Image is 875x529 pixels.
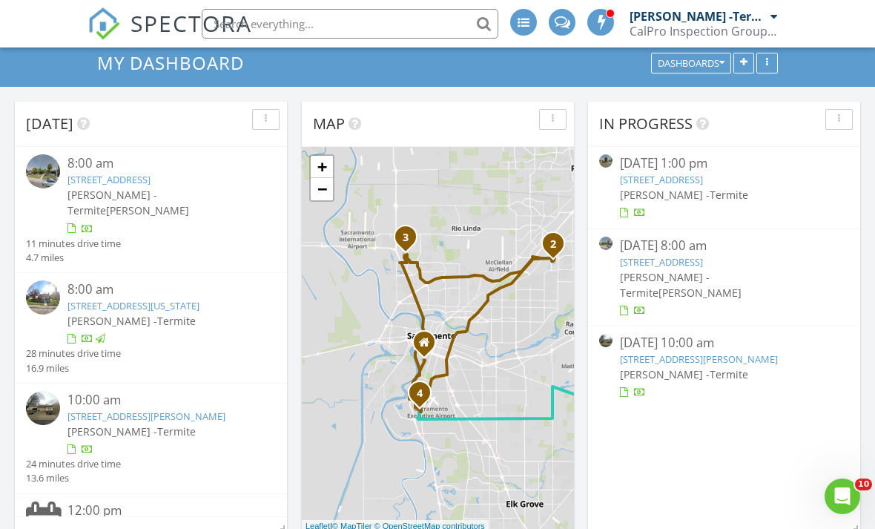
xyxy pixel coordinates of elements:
[26,361,121,375] div: 16.9 miles
[424,342,433,351] div: 1017 Vallejo Way, Sacramento CA 95818
[651,53,731,73] button: Dashboards
[67,410,225,423] a: [STREET_ADDRESS][PERSON_NAME]
[630,24,778,39] div: CalPro Inspection Group Sac
[599,114,693,134] span: In Progress
[106,203,189,217] span: [PERSON_NAME]
[26,237,121,251] div: 11 minutes drive time
[202,9,498,39] input: Search everything...
[311,178,333,200] a: Zoom out
[26,471,121,485] div: 13.6 miles
[97,50,257,75] a: My Dashboard
[599,334,849,400] a: [DATE] 10:00 am [STREET_ADDRESS][PERSON_NAME] [PERSON_NAME] -Termite
[630,9,767,24] div: [PERSON_NAME] -Termite
[403,233,409,243] i: 3
[26,114,73,134] span: [DATE]
[26,391,276,486] a: 10:00 am [STREET_ADDRESS][PERSON_NAME] [PERSON_NAME] -Termite 24 minutes drive time 13.6 miles
[620,270,710,300] span: [PERSON_NAME] -Termite
[620,173,703,186] a: [STREET_ADDRESS]
[67,391,255,410] div: 10:00 am
[599,154,849,220] a: [DATE] 1:00 pm [STREET_ADDRESS] [PERSON_NAME] -Termite
[26,154,276,265] a: 8:00 am [STREET_ADDRESS] [PERSON_NAME] -Termite[PERSON_NAME] 11 minutes drive time 4.7 miles
[658,58,724,68] div: Dashboards
[599,334,612,347] img: streetview
[67,280,255,299] div: 8:00 am
[620,352,778,366] a: [STREET_ADDRESS][PERSON_NAME]
[599,237,612,250] img: streetview
[658,286,742,300] span: [PERSON_NAME]
[26,280,276,375] a: 8:00 am [STREET_ADDRESS][US_STATE] [PERSON_NAME] -Termite 28 minutes drive time 16.9 miles
[599,237,849,319] a: [DATE] 8:00 am [STREET_ADDRESS] [PERSON_NAME] -Termite[PERSON_NAME]
[67,502,255,520] div: 12:00 pm
[131,7,252,39] span: SPECTORA
[620,188,748,202] span: [PERSON_NAME] -Termite
[406,237,415,246] div: 2958 Quinter Way, Sacramento, CA 95835
[26,391,60,425] img: streetview
[599,154,612,168] img: streetview
[620,334,828,352] div: [DATE] 10:00 am
[825,479,860,514] iframe: Intercom live chat
[553,243,562,252] div: 5093 Connecticut Dr 3, Sacramento, CA 95841
[311,156,333,178] a: Zoom in
[67,154,255,173] div: 8:00 am
[67,299,199,312] a: [STREET_ADDRESS][US_STATE]
[67,173,151,186] a: [STREET_ADDRESS]
[26,154,60,188] img: streetview
[550,240,556,250] i: 2
[620,237,828,255] div: [DATE] 8:00 am
[67,314,196,328] span: [PERSON_NAME] -Termite
[620,255,703,269] a: [STREET_ADDRESS]
[67,188,157,217] span: [PERSON_NAME] -Termite
[417,389,423,399] i: 4
[420,392,429,401] div: 6661 S Land Park Dr, Sacramento, CA 95831
[620,367,748,381] span: [PERSON_NAME] -Termite
[855,479,872,490] span: 10
[87,20,252,51] a: SPECTORA
[313,114,345,134] span: Map
[87,7,120,40] img: The Best Home Inspection Software - Spectora
[620,154,828,173] div: [DATE] 1:00 pm
[26,251,121,265] div: 4.7 miles
[67,424,196,438] span: [PERSON_NAME] -Termite
[26,346,121,361] div: 28 minutes drive time
[26,280,60,315] img: streetview
[26,457,121,471] div: 24 minutes drive time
